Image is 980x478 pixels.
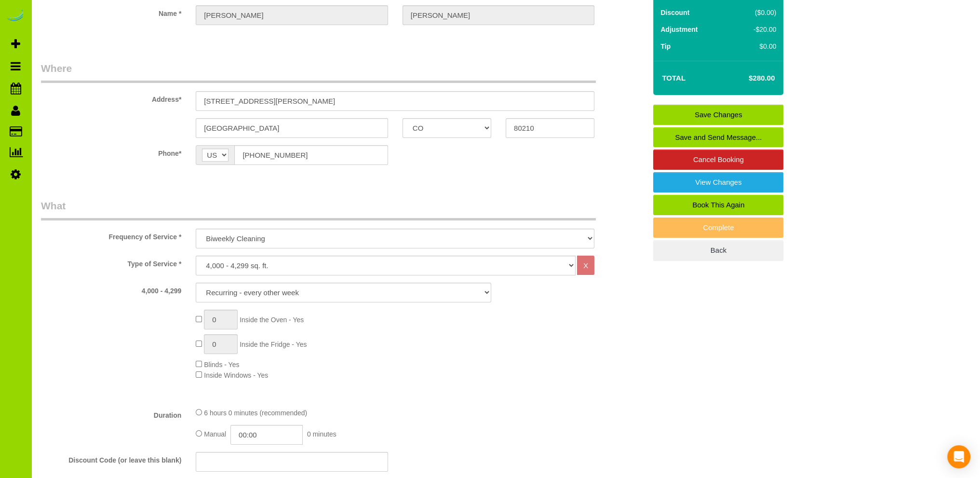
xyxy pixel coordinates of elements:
input: City* [196,118,388,138]
span: Inside the Fridge - Yes [240,341,307,348]
span: 6 hours 0 minutes (recommended) [204,409,307,417]
label: Discount [660,8,689,17]
a: View Changes [653,172,783,192]
div: -$20.00 [732,25,777,34]
input: First Name* [196,5,388,25]
a: Save and Send Message... [653,127,783,148]
label: Address* [34,91,188,104]
label: Discount Code (or leave this blank) [34,452,188,465]
legend: Where [41,61,596,83]
span: Manual [204,430,226,438]
label: Duration [34,407,188,420]
input: Last Name* [403,5,594,25]
a: Save Changes [653,105,783,125]
div: $0.00 [732,41,777,51]
label: 4,000 - 4,299 [34,283,188,296]
label: Phone* [34,145,188,158]
a: Back [653,240,783,260]
h4: $280.00 [720,74,775,82]
label: Type of Service * [34,256,188,269]
label: Name * [34,5,188,18]
a: Cancel Booking [653,150,783,170]
label: Frequency of Service * [34,229,188,242]
a: Book This Again [653,195,783,215]
div: Open Intercom Messenger [947,445,970,468]
label: Adjustment [660,25,698,34]
input: Phone* [234,145,388,165]
label: Tip [660,41,671,51]
strong: Total [662,74,685,82]
input: Zip Code* [506,118,594,138]
span: Inside the Oven - Yes [240,316,304,324]
span: Blinds - Yes [204,361,239,369]
div: ($0.00) [732,8,777,17]
legend: What [41,199,596,220]
img: Automaid Logo [6,10,25,23]
span: Inside Windows - Yes [204,371,268,379]
span: 0 minutes [307,430,336,438]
